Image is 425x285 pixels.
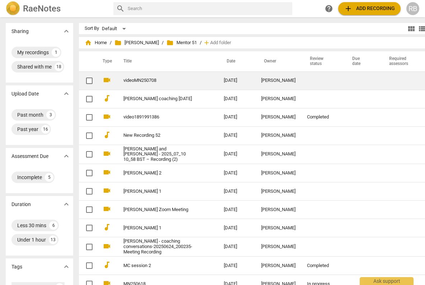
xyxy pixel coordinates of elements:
span: expand_more [62,152,71,160]
div: [PERSON_NAME] [261,96,296,102]
span: help [325,4,333,13]
span: videocam [103,168,111,177]
img: Logo [6,1,20,16]
p: Upload Date [11,90,39,98]
span: Add folder [210,40,231,46]
div: Ask support [360,277,414,285]
div: Completed [307,115,338,120]
a: video1891991386 [123,115,198,120]
span: expand_more [62,200,71,209]
th: Due date [344,51,381,71]
div: [PERSON_NAME] [261,133,296,138]
span: expand_more [62,27,71,36]
span: Mentor 51 [166,39,197,46]
a: Help [322,2,335,15]
th: Title [115,51,218,71]
div: [PERSON_NAME] [261,263,296,268]
span: audiotrack [103,223,111,232]
td: [DATE] [218,257,255,275]
span: videocam [103,112,111,121]
a: [PERSON_NAME] Zoom Meeting [123,207,198,212]
td: [DATE] [218,219,255,237]
span: Add recording [344,4,395,13]
button: RB [406,2,419,15]
a: [PERSON_NAME] coaching [DATE] [123,96,198,102]
div: 6 [49,221,58,230]
td: [DATE] [218,164,255,182]
th: Date [218,51,255,71]
p: Assessment Due [11,153,48,160]
div: [PERSON_NAME] [261,244,296,249]
div: 3 [46,111,55,119]
span: Home [85,39,107,46]
p: Tags [11,263,22,271]
div: Past year [17,126,38,133]
div: Completed [307,263,338,268]
span: videocam [103,205,111,213]
div: My recordings [17,49,49,56]
span: [PERSON_NAME] [114,39,159,46]
span: audiotrack [103,261,111,269]
span: folder [166,39,174,46]
div: 1 [52,48,60,57]
span: / [200,40,202,46]
div: Default [102,23,128,34]
div: 18 [55,62,63,71]
div: Shared with me [17,63,52,70]
div: [PERSON_NAME] [261,225,296,231]
p: Sharing [11,28,29,35]
span: videocam [103,149,111,158]
button: Upload [338,2,401,15]
input: Search [128,3,289,14]
td: [DATE] [218,237,255,257]
span: view_module [407,24,416,33]
div: 13 [49,235,57,244]
a: [PERSON_NAME] 2 [123,170,198,176]
a: [PERSON_NAME] and [PERSON_NAME] - 2025_07_10 10_58 BST – Recording (2) [123,146,198,163]
div: [PERSON_NAME] [261,115,296,120]
div: 16 [41,125,50,134]
div: [PERSON_NAME] [261,189,296,194]
span: expand_more [62,262,71,271]
a: [PERSON_NAME] - coaching conversations-20250624_200235-Meeting Recording [123,239,198,255]
button: Tile view [406,23,417,34]
a: LogoRaeNotes [6,1,108,16]
td: [DATE] [218,145,255,164]
span: / [110,40,112,46]
span: videocam [103,242,111,251]
a: New Recording 52 [123,133,198,138]
button: Show more [61,199,72,210]
span: videocam [103,76,111,84]
span: search [116,4,125,13]
td: [DATE] [218,108,255,126]
p: Duration [11,201,31,208]
button: Show more [61,151,72,162]
span: audiotrack [103,94,111,103]
a: [PERSON_NAME] 1 [123,225,198,231]
div: Less 30 mins [17,222,46,229]
td: [DATE] [218,71,255,90]
div: Incomplete [17,174,42,181]
div: Under 1 hour [17,236,46,243]
span: add [344,4,353,13]
td: [DATE] [218,126,255,145]
div: Past month [17,111,43,118]
td: [DATE] [218,90,255,108]
div: [PERSON_NAME] [261,78,296,83]
span: audiotrack [103,131,111,139]
span: / [162,40,164,46]
div: [PERSON_NAME] [261,170,296,176]
div: 5 [45,173,53,182]
th: Review status [301,51,344,71]
th: Type [97,51,115,71]
span: expand_more [62,89,71,98]
div: Sort By [85,26,99,31]
a: videoMN250708 [123,78,198,83]
th: Owner [255,51,301,71]
button: Show more [61,88,72,99]
span: home [85,39,92,46]
button: Show more [61,26,72,37]
div: [PERSON_NAME] [261,151,296,157]
button: Show more [61,261,72,272]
